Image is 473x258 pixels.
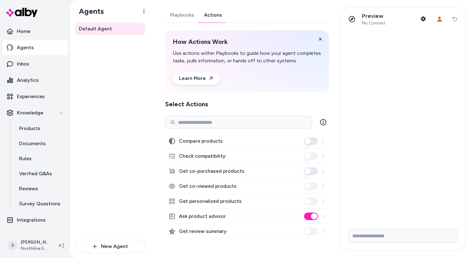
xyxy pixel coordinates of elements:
[3,89,68,104] a: Experiences
[79,25,112,33] span: Default Agent
[17,109,43,117] p: Knowledge
[165,100,329,108] h2: Select Actions
[17,60,29,68] p: Inbox
[179,137,223,145] label: Compare products
[179,167,244,175] label: Get co-purchased products
[4,235,54,255] button: S[PERSON_NAME]Northline Express
[21,245,49,252] span: Northline Express
[13,196,68,211] a: Survey Questions
[19,170,52,177] p: Verified Q&As
[3,105,68,120] button: Knowledge
[165,8,199,23] a: Playbooks
[13,151,68,166] a: Rules
[3,40,68,55] a: Agents
[3,213,68,228] a: Integrations
[17,28,30,35] p: Home
[362,13,385,20] p: Preview
[3,73,68,88] a: Analytics
[6,8,38,17] img: alby Logo
[74,7,104,16] h1: Agents
[13,121,68,136] a: Products
[179,152,226,160] label: Check compatibility
[179,182,236,190] label: Get co-viewed products
[19,185,38,192] p: Reviews
[3,56,68,71] a: Inbox
[173,50,322,65] p: Use actions within Playbooks to guide how your agent completes tasks, pulls information, or hands...
[17,216,46,224] p: Integrations
[8,240,18,250] span: S
[348,229,458,243] input: Write your prompt here
[173,72,220,85] a: Learn More
[75,240,145,253] button: New Agent
[75,23,145,35] a: Default Agent
[179,197,242,205] label: Get personalized products
[3,24,68,39] a: Home
[19,200,60,208] p: Survey Questions
[199,8,227,23] a: Actions
[179,213,226,220] label: Ask product advisor
[17,44,34,51] p: Agents
[13,166,68,181] a: Verified Q&As
[13,136,68,151] a: Documents
[173,38,322,46] h2: How Actions Work
[19,155,32,162] p: Rules
[17,76,39,84] p: Analytics
[17,93,45,100] p: Experiences
[13,181,68,196] a: Reviews
[179,228,227,235] label: Get review summary
[362,20,385,26] span: No Context
[19,125,40,132] p: Products
[19,140,46,147] p: Documents
[21,239,49,245] p: [PERSON_NAME]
